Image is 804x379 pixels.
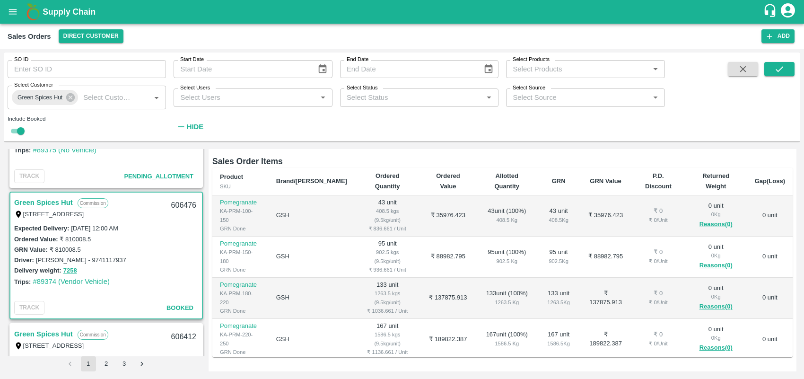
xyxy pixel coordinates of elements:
a: #89374 (Vendor Vehicle) [33,278,110,285]
label: Driver: [14,256,34,264]
button: Open [317,91,329,104]
p: Commission [78,330,108,340]
input: Select Customer [79,91,135,104]
label: SO ID [14,56,28,63]
div: customer-support [763,3,779,20]
td: ₹ 88982.795 [420,237,476,278]
a: Green Spices Hut [14,196,73,209]
div: 902.5 Kg [545,257,572,265]
b: Allotted Quantity [494,172,519,190]
p: Commission [78,198,108,208]
div: ₹ 0 [639,289,677,298]
div: 1263.5 Kg [483,298,530,307]
button: Choose date [314,60,332,78]
div: Sales Orders [8,30,51,43]
div: 0 unit [692,243,740,271]
td: ₹ 189822.387 [579,319,632,360]
p: Pomegranate [220,239,261,248]
input: Select Status [343,91,480,104]
label: [DATE] 12:00 AM [71,225,118,232]
button: Open [649,63,662,75]
button: Select DC [59,29,123,43]
div: KA-PRM-220-250 [220,330,261,348]
div: 902.5 Kg [483,257,530,265]
label: Trips: [14,278,31,285]
div: 43 unit [545,207,572,224]
label: Select Source [513,84,545,92]
div: 0 Kg [692,251,740,260]
td: GSH [269,237,355,278]
img: logo [24,2,43,21]
td: ₹ 88982.795 [579,237,632,278]
b: Product [220,173,243,180]
b: Ordered Value [436,172,460,190]
div: ₹ 0 [639,207,677,216]
div: GRN Done [220,348,261,356]
div: 0 Kg [692,210,740,219]
button: Reasons(0) [692,260,740,271]
label: Expected Delivery : [14,225,69,232]
div: 167 unit ( 100 %) [483,330,530,348]
label: Ordered Value: [14,236,58,243]
button: Go to page 3 [117,356,132,371]
label: [STREET_ADDRESS] [23,342,84,349]
div: 95 unit [545,248,572,265]
button: Open [150,91,163,104]
a: Supply Chain [43,5,763,18]
label: Select Customer [14,81,53,89]
td: 167 unit [355,319,420,360]
div: ₹ 0 / Unit [639,257,677,265]
div: KA-PRM-100-150 [220,207,261,224]
div: 408.5 Kg [545,216,572,224]
div: 167 unit [545,330,572,348]
button: Open [649,91,662,104]
div: ₹ 0 [639,330,677,339]
div: 408.5 kgs (9.5kg/unit) [362,207,413,224]
button: Reasons(0) [692,219,740,230]
a: #89375 (No Vehicle) [33,146,96,154]
label: [STREET_ADDRESS] [23,211,84,218]
div: GRN Done [220,307,261,315]
div: 0 Kg [692,334,740,342]
b: GRN Value [590,177,621,185]
label: Trips: [14,147,31,154]
button: Go to page 2 [99,356,114,371]
label: ₹ 810008.5 [50,246,81,253]
div: Include Booked [8,115,166,123]
td: 43 unit [355,195,420,237]
td: ₹ 35976.423 [420,195,476,237]
label: ₹ 810008.5 [60,236,91,243]
div: 133 unit [545,289,572,307]
div: ₹ 0 / Unit [639,298,677,307]
div: 902.5 kgs (9.5kg/unit) [362,248,413,265]
b: GRN [552,177,566,185]
strong: Hide [187,123,203,131]
div: Green Spices Hut [12,90,78,105]
td: ₹ 137875.913 [420,278,476,319]
button: Go to next page [135,356,150,371]
div: ₹ 1036.661 / Unit [362,307,413,315]
label: Select Users [180,84,210,92]
button: Reasons(0) [692,301,740,312]
div: 606476 [166,194,202,217]
td: 133 unit [355,278,420,319]
button: page 1 [81,356,96,371]
div: 1263.5 Kg [545,298,572,307]
p: Pomegranate [220,198,261,207]
b: Gap(Loss) [755,177,785,185]
td: ₹ 137875.913 [579,278,632,319]
td: GSH [269,319,355,360]
td: 0 unit [747,278,793,319]
input: Select Source [509,91,646,104]
div: 1263.5 kgs (9.5kg/unit) [362,289,413,307]
div: ₹ 936.661 / Unit [362,265,413,274]
button: Choose date [480,60,498,78]
div: account of current user [779,2,796,22]
td: GSH [269,195,355,237]
td: 95 unit [355,237,420,278]
div: 133 unit ( 100 %) [483,289,530,307]
div: 1586.5 kgs (9.5kg/unit) [362,330,413,348]
p: Pomegranate [220,281,261,290]
b: Brand/[PERSON_NAME] [276,177,347,185]
input: Start Date [174,60,309,78]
